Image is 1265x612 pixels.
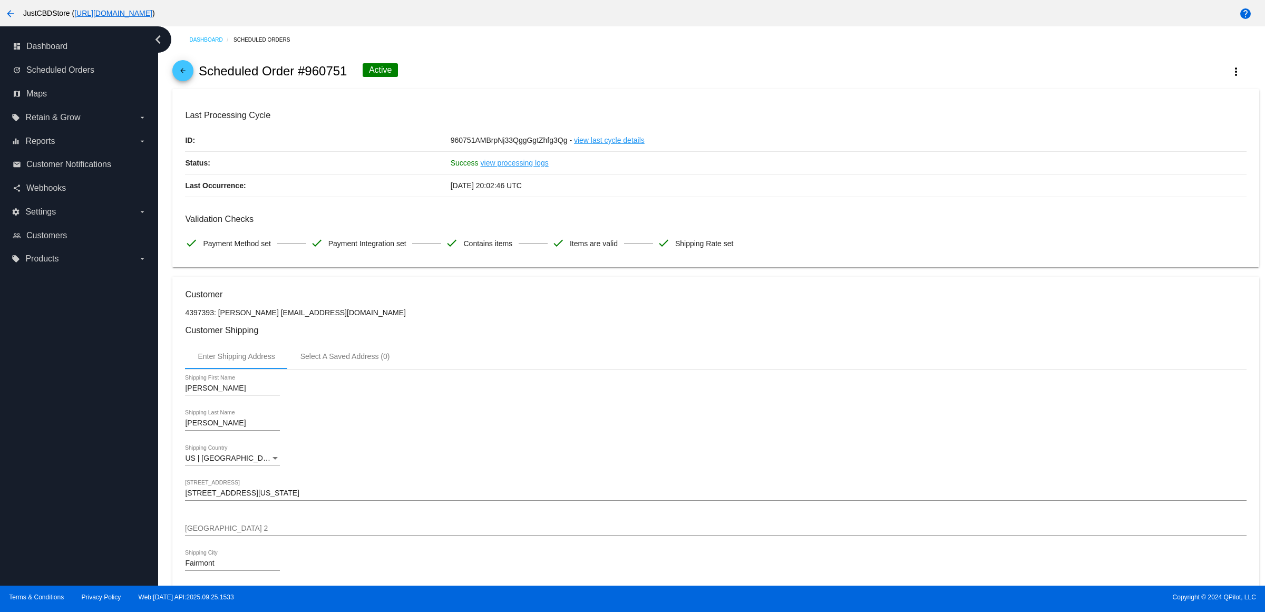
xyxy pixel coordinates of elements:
[25,137,55,146] span: Reports
[82,594,121,601] a: Privacy Policy
[13,85,147,102] a: map Maps
[13,160,21,169] i: email
[13,66,21,74] i: update
[13,231,21,240] i: people_outline
[552,237,565,249] mat-icon: check
[185,559,280,568] input: Shipping City
[198,352,275,361] div: Enter Shipping Address
[12,137,20,145] i: equalizer
[185,237,198,249] mat-icon: check
[185,214,1246,224] h3: Validation Checks
[12,255,20,263] i: local_offer
[13,90,21,98] i: map
[185,454,278,462] span: US | [GEOGRAPHIC_DATA]
[574,129,645,151] a: view last cycle details
[26,160,111,169] span: Customer Notifications
[203,232,270,255] span: Payment Method set
[445,237,458,249] mat-icon: check
[12,113,20,122] i: local_offer
[363,63,398,77] div: Active
[23,9,155,17] span: JustCBDStore ( )
[570,232,618,255] span: Items are valid
[185,289,1246,299] h3: Customer
[185,489,1246,498] input: Shipping Street 1
[26,42,67,51] span: Dashboard
[13,38,147,55] a: dashboard Dashboard
[185,110,1246,120] h3: Last Processing Cycle
[185,454,280,463] mat-select: Shipping Country
[150,31,167,48] i: chevron_left
[185,308,1246,317] p: 4397393: [PERSON_NAME] [EMAIL_ADDRESS][DOMAIN_NAME]
[185,152,450,174] p: Status:
[13,62,147,79] a: update Scheduled Orders
[26,89,47,99] span: Maps
[328,232,406,255] span: Payment Integration set
[25,254,59,264] span: Products
[13,184,21,192] i: share
[12,208,20,216] i: settings
[233,32,299,48] a: Scheduled Orders
[26,65,94,75] span: Scheduled Orders
[451,136,572,144] span: 960751AMBrpNj33QggGgtZhfg3Qg -
[1230,65,1242,78] mat-icon: more_vert
[185,129,450,151] p: ID:
[138,208,147,216] i: arrow_drop_down
[13,227,147,244] a: people_outline Customers
[25,207,56,217] span: Settings
[74,9,152,17] a: [URL][DOMAIN_NAME]
[26,231,67,240] span: Customers
[310,237,323,249] mat-icon: check
[185,384,280,393] input: Shipping First Name
[675,232,734,255] span: Shipping Rate set
[138,137,147,145] i: arrow_drop_down
[641,594,1256,601] span: Copyright © 2024 QPilot, LLC
[13,180,147,197] a: share Webhooks
[4,7,17,20] mat-icon: arrow_back
[657,237,670,249] mat-icon: check
[1239,7,1252,20] mat-icon: help
[451,181,522,190] span: [DATE] 20:02:46 UTC
[13,42,21,51] i: dashboard
[13,156,147,173] a: email Customer Notifications
[300,352,390,361] div: Select A Saved Address (0)
[185,174,450,197] p: Last Occurrence:
[25,113,80,122] span: Retain & Grow
[26,183,66,193] span: Webhooks
[138,255,147,263] i: arrow_drop_down
[139,594,234,601] a: Web:[DATE] API:2025.09.25.1533
[185,419,280,428] input: Shipping Last Name
[463,232,512,255] span: Contains items
[451,159,479,167] span: Success
[138,113,147,122] i: arrow_drop_down
[185,325,1246,335] h3: Customer Shipping
[9,594,64,601] a: Terms & Conditions
[481,152,549,174] a: view processing logs
[185,524,1246,533] input: Shipping Street 2
[189,32,233,48] a: Dashboard
[199,64,347,79] h2: Scheduled Order #960751
[177,67,189,80] mat-icon: arrow_back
